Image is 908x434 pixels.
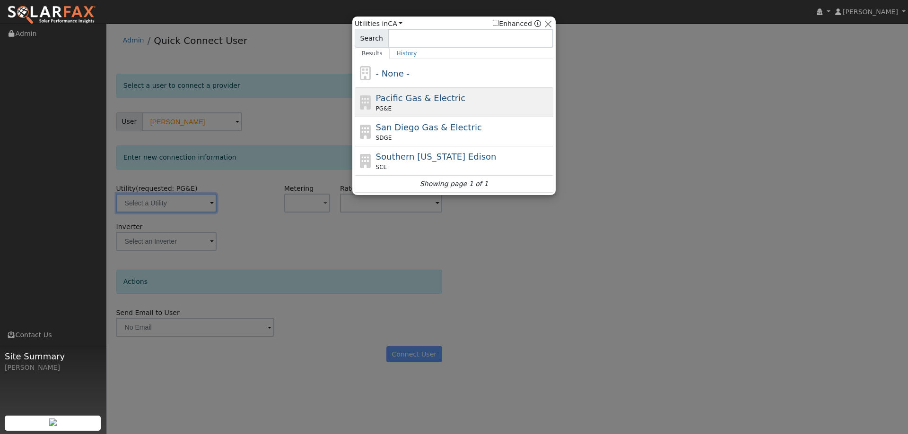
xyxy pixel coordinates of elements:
[376,104,392,113] span: PG&E
[376,93,465,103] span: Pacific Gas & Electric
[355,29,388,48] span: Search
[843,8,898,16] span: [PERSON_NAME]
[355,48,390,59] a: Results
[355,19,402,29] span: Utilities in
[376,122,482,132] span: San Diego Gas & Electric
[7,5,96,25] img: SolarFax
[376,152,497,162] span: Southern [US_STATE] Edison
[534,20,541,27] a: Enhanced Providers
[493,20,499,26] input: Enhanced
[376,163,387,171] span: SCE
[5,350,101,363] span: Site Summary
[376,68,410,78] span: - None -
[5,363,101,373] div: [PERSON_NAME]
[493,19,541,29] span: Show enhanced providers
[420,179,488,189] i: Showing page 1 of 1
[388,20,402,27] a: CA
[390,48,424,59] a: History
[49,418,57,426] img: retrieve
[376,134,392,142] span: SDGE
[493,19,532,29] label: Enhanced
